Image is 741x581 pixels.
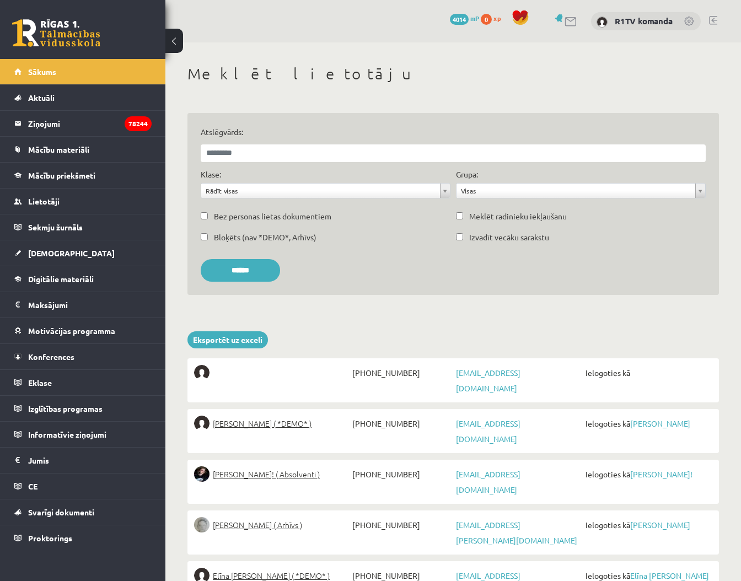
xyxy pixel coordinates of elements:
[630,571,709,580] a: Elīna [PERSON_NAME]
[583,517,712,532] span: Ielogoties kā
[14,396,152,421] a: Izglītības programas
[456,169,478,180] label: Grupa:
[493,14,501,23] span: xp
[194,416,350,431] a: [PERSON_NAME] ( *DEMO* )
[14,111,152,136] a: Ziņojumi78244
[456,418,520,444] a: [EMAIL_ADDRESS][DOMAIN_NAME]
[14,137,152,162] a: Mācību materiāli
[213,517,302,532] span: [PERSON_NAME] ( Arhīvs )
[450,14,479,23] a: 4014 mP
[28,196,60,206] span: Lietotāji
[583,466,712,482] span: Ielogoties kā
[14,318,152,343] a: Motivācijas programma
[201,126,706,138] label: Atslēgvārds:
[469,211,567,222] label: Meklēt radinieku iekļaušanu
[125,116,152,131] i: 78244
[187,331,268,348] a: Eksportēt uz exceli
[28,292,152,318] legend: Maksājumi
[583,365,712,380] span: Ielogoties kā
[456,469,520,494] a: [EMAIL_ADDRESS][DOMAIN_NAME]
[213,466,320,482] span: [PERSON_NAME]! ( Absolventi )
[28,67,56,77] span: Sākums
[456,368,520,393] a: [EMAIL_ADDRESS][DOMAIN_NAME]
[187,64,719,83] h1: Meklēt lietotāju
[28,170,95,180] span: Mācību priekšmeti
[28,507,94,517] span: Svarīgi dokumenti
[214,232,316,243] label: Bloķēts (nav *DEMO*, Arhīvs)
[14,163,152,188] a: Mācību priekšmeti
[14,189,152,214] a: Lietotāji
[461,184,691,198] span: Visas
[457,184,705,198] a: Visas
[14,422,152,447] a: Informatīvie ziņojumi
[201,184,450,198] a: Rādīt visas
[630,418,690,428] a: [PERSON_NAME]
[14,525,152,551] a: Proktorings
[28,429,106,439] span: Informatīvie ziņojumi
[194,517,210,532] img: Lelde Braune
[28,111,152,136] legend: Ziņojumi
[213,416,312,431] span: [PERSON_NAME] ( *DEMO* )
[214,211,331,222] label: Bez personas lietas dokumentiem
[28,93,55,103] span: Aktuāli
[201,169,221,180] label: Klase:
[28,481,37,491] span: CE
[630,469,692,479] a: [PERSON_NAME]!
[14,370,152,395] a: Eklase
[14,214,152,240] a: Sekmju žurnāls
[583,416,712,431] span: Ielogoties kā
[28,533,72,543] span: Proktorings
[14,240,152,266] a: [DEMOGRAPHIC_DATA]
[206,184,436,198] span: Rādīt visas
[28,378,52,388] span: Eklase
[350,517,453,532] span: [PHONE_NUMBER]
[14,448,152,473] a: Jumis
[481,14,506,23] a: 0 xp
[14,474,152,499] a: CE
[481,14,492,25] span: 0
[194,517,350,532] a: [PERSON_NAME] ( Arhīvs )
[28,404,103,413] span: Izglītības programas
[615,15,673,26] a: R1TV komanda
[597,17,608,28] img: R1TV komanda
[28,455,49,465] span: Jumis
[194,466,210,482] img: Sofija Anrio-Karlauska!
[14,85,152,110] a: Aktuāli
[28,248,115,258] span: [DEMOGRAPHIC_DATA]
[194,416,210,431] img: Elīna Elizabete Ancveriņa
[456,520,577,545] a: [EMAIL_ADDRESS][PERSON_NAME][DOMAIN_NAME]
[28,144,89,154] span: Mācību materiāli
[28,274,94,284] span: Digitālie materiāli
[14,292,152,318] a: Maksājumi
[28,326,115,336] span: Motivācijas programma
[12,19,100,47] a: Rīgas 1. Tālmācības vidusskola
[470,14,479,23] span: mP
[630,520,690,530] a: [PERSON_NAME]
[350,416,453,431] span: [PHONE_NUMBER]
[14,266,152,292] a: Digitālie materiāli
[194,466,350,482] a: [PERSON_NAME]! ( Absolventi )
[469,232,549,243] label: Izvadīt vecāku sarakstu
[28,222,83,232] span: Sekmju žurnāls
[14,499,152,525] a: Svarīgi dokumenti
[350,466,453,482] span: [PHONE_NUMBER]
[28,352,74,362] span: Konferences
[450,14,469,25] span: 4014
[14,59,152,84] a: Sākums
[14,344,152,369] a: Konferences
[350,365,453,380] span: [PHONE_NUMBER]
